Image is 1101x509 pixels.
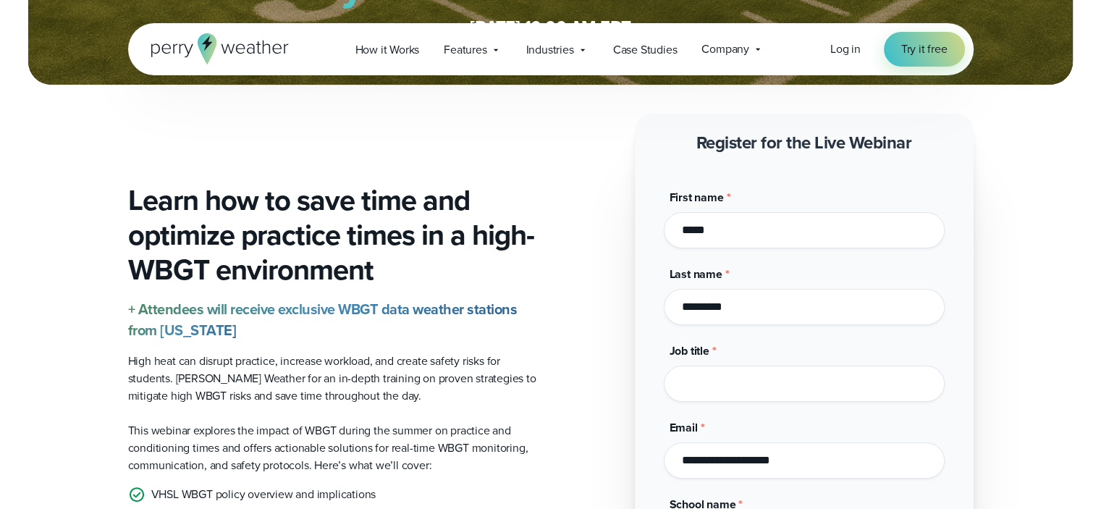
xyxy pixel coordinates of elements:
[128,183,539,287] h3: Learn how to save time and optimize practice times in a high-WBGT environment
[128,298,518,341] strong: + Attendees will receive exclusive WBGT data weather stations from [US_STATE]
[901,41,948,58] span: Try it free
[128,422,539,474] p: This webinar explores the impact of WBGT during the summer on practice and conditioning times and...
[701,41,749,58] span: Company
[884,32,965,67] a: Try it free
[355,41,420,59] span: How it Works
[128,353,539,405] p: High heat can disrupt practice, increase workload, and create safety risks for students. [PERSON_...
[470,14,631,40] strong: [DATE] 10:00 AM EDT
[830,41,861,57] span: Log in
[696,130,912,156] strong: Register for the Live Webinar
[830,41,861,58] a: Log in
[444,41,486,59] span: Features
[670,266,722,282] span: Last name
[670,342,709,359] span: Job title
[670,189,724,206] span: First name
[613,41,678,59] span: Case Studies
[601,35,690,64] a: Case Studies
[526,41,574,59] span: Industries
[670,419,698,436] span: Email
[343,35,432,64] a: How it Works
[151,486,376,503] p: VHSL WBGT policy overview and implications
